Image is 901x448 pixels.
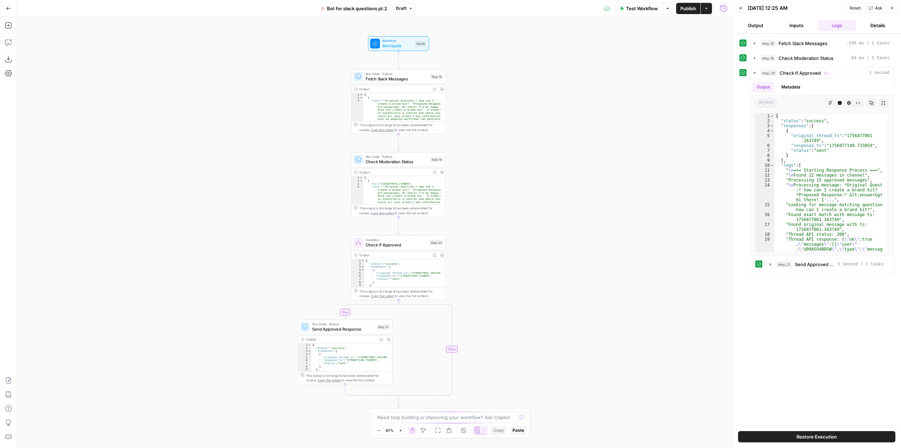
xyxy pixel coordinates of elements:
[382,43,412,49] span: Set Inputs
[361,259,365,262] span: Toggle code folding, rows 1 through 31
[779,40,827,47] span: Fetch Slack Messages
[796,433,837,440] span: Restore Execution
[351,36,446,51] div: WorkflowSet InputsInputs
[351,152,446,217] div: Run Code · PythonCheck Moderation StatusStep 19Output[ { "ts":"1756877076.279669", "text":"*Origi...
[760,40,776,47] span: step_10
[352,185,363,320] div: 4
[752,82,774,92] button: Output
[359,179,363,182] span: Toggle code folding, rows 2 through 5
[352,179,363,182] div: 2
[850,5,861,11] span: Reset
[875,5,882,11] span: Ask
[366,238,427,243] span: Condition
[756,113,774,118] div: 1
[371,128,394,132] span: Copy the output
[351,69,446,134] div: Run Code · PythonFetch Slack MessagesStep 10Output[ { "text":"*Original Question:* how can I crea...
[396,5,407,12] span: Draft
[359,176,363,179] span: Toggle code folding, rows 1 through 6
[377,324,390,330] div: Step 21
[756,143,774,148] div: 6
[352,96,363,99] div: 2
[756,173,774,178] div: 12
[756,222,774,232] div: 17
[756,153,774,158] div: 8
[756,148,774,153] div: 7
[491,426,507,435] button: Copy
[770,113,774,118] span: Toggle code folding, rows 1 through 260
[512,427,524,434] span: Paste
[345,384,399,398] g: Edge from step_21 to step_20-conditional-end
[849,55,889,61] span: -94 ms / 1 tasks
[750,67,894,79] button: 1 second
[359,170,429,174] div: Output
[818,20,856,31] button: Logs
[430,157,443,162] div: Step 19
[366,154,428,159] span: Run Code · Python
[770,163,774,168] span: Toggle code folding, rows 10 through 259
[382,38,412,43] span: Workflow
[298,320,392,385] div: Run Code · PythonSend Approved ResponseStep 21Output{ "status":"success", "responses":[ { "origin...
[737,20,775,31] button: Output
[770,128,774,133] span: Toggle code folding, rows 4 through 8
[361,268,365,271] span: Toggle code folding, rows 4 through 8
[306,337,376,342] div: Output
[398,397,399,408] g: Edge from step_20-conditional-end to end
[352,271,365,275] div: 5
[780,69,821,76] span: Check If Approved
[779,55,833,62] span: Check Moderation Status
[352,283,365,287] div: 9
[680,5,696,12] span: Publish
[312,326,374,332] span: Send Approved Response
[359,93,363,96] span: Toggle code folding, rows 1 through 5
[344,300,398,319] g: Edge from step_20 to step_21
[298,346,311,350] div: 2
[361,265,365,268] span: Toggle code folding, rows 3 through 9
[352,262,365,265] div: 2
[756,232,774,237] div: 18
[352,274,365,277] div: 6
[869,70,889,76] span: 1 second
[366,242,427,248] span: Check If Approved
[366,76,428,82] span: Fetch Slack Messages
[756,168,774,173] div: 11
[760,55,776,62] span: step_19
[308,350,311,353] span: Toggle code folding, rows 3 through 9
[359,253,429,258] div: Output
[298,362,311,365] div: 7
[352,287,365,290] div: 10
[386,428,393,433] span: 87%
[352,176,363,179] div: 1
[298,343,311,346] div: 1
[298,356,311,359] div: 5
[352,99,363,233] div: 3
[298,365,311,368] div: 8
[359,289,443,299] div: This output is too large & has been abbreviated for review. to view the full content.
[317,379,341,382] span: Copy the output
[750,79,894,273] div: 1 second
[312,322,374,327] span: Run Code · Python
[352,265,365,268] div: 3
[756,163,774,168] div: 10
[838,261,883,268] span: 1 second / 1 tasks
[308,371,311,374] span: Toggle code folding, rows 10 through 30
[750,38,894,49] button: -196 ms / 1 tasks
[352,259,365,262] div: 1
[756,183,774,202] div: 14
[352,277,365,281] div: 7
[361,287,365,290] span: Toggle code folding, rows 10 through 30
[776,261,792,268] span: step_21
[430,74,443,79] div: Step 10
[352,281,365,284] div: 8
[846,4,864,13] button: Reset
[393,4,416,13] button: Draft
[316,3,391,14] button: Bot for slack questions pt.2
[398,51,399,68] g: Edge from start to step_10
[765,259,888,270] button: 1 second / 1 tasks
[756,237,774,306] div: 19
[676,3,700,14] button: Publish
[359,87,429,92] div: Output
[859,20,897,31] button: Details
[306,373,390,383] div: This output is too large & has been abbreviated for review. to view the full content.
[626,5,658,12] span: Test Workflow
[415,41,426,47] div: Inputs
